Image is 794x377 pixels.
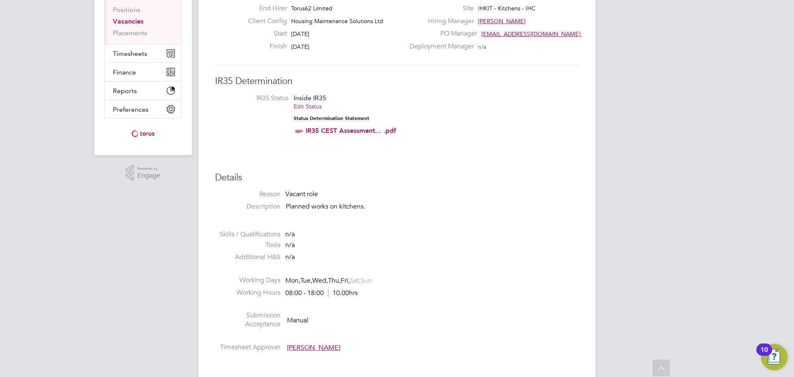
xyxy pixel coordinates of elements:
[361,276,372,285] span: Sun
[113,50,147,58] span: Timesheets
[215,241,280,250] label: Tools
[328,276,341,285] span: Thu,
[215,288,280,297] label: Working Hours
[478,43,486,50] span: n/a
[215,190,280,199] label: Reason
[215,311,280,329] label: Submission Acceptance
[137,165,160,172] span: Powered by
[104,127,182,140] a: Go to home page
[113,6,140,14] a: Positions
[294,115,369,121] strong: Status Determination Statement
[105,63,182,81] button: Finance
[404,17,474,26] label: Hiring Manager
[285,230,295,238] span: n/a
[113,68,136,76] span: Finance
[113,29,147,37] a: Placements
[404,4,474,13] label: Site
[285,276,300,285] span: Mon,
[242,42,287,51] label: Finish
[285,190,318,198] span: Vacant role
[291,5,332,12] span: Torus62 Limited
[287,316,309,324] span: Manual
[215,276,280,285] label: Working Days
[306,127,396,134] a: IR35 CEST Assessment... .pdf
[105,44,182,62] button: Timesheets
[113,87,137,95] span: Reports
[291,17,383,25] span: Housing Maintenance Solutions Ltd
[285,241,295,249] span: n/a
[105,100,182,118] button: Preferences
[312,276,328,285] span: Wed,
[291,30,309,38] span: [DATE]
[285,289,358,298] div: 08:00 - 18:00
[294,94,326,102] span: Inside IR35
[404,42,474,51] label: Deployment Manager
[105,82,182,100] button: Reports
[300,276,312,285] span: Tue,
[761,344,787,370] button: Open Resource Center, 10 new notifications
[242,4,287,13] label: End Hirer
[478,5,536,12] span: IHKIT - Kitchens - IHC
[286,202,579,211] p: Planned works on kitchens.
[215,172,579,184] h3: Details
[287,343,340,352] span: [PERSON_NAME]
[481,30,624,38] span: [EMAIL_ADDRESS][DOMAIN_NAME] working@toru…
[350,276,361,285] span: Sat,
[215,202,280,211] label: Description
[129,127,158,140] img: torus-logo-retina.png
[404,29,477,38] label: PO Manager
[113,106,148,113] span: Preferences
[242,17,287,26] label: Client Config
[291,43,309,50] span: [DATE]
[137,172,160,179] span: Engage
[215,230,280,239] label: Skills / Qualifications
[478,17,526,25] span: [PERSON_NAME]
[341,276,350,285] span: Fri,
[126,165,161,181] a: Powered byEngage
[285,253,295,261] span: n/a
[328,289,358,297] span: 10.00hrs
[761,350,768,360] div: 10
[215,343,280,352] label: Timesheet Approver
[113,17,143,25] a: Vacancies
[223,94,289,103] label: IR35 Status
[294,103,322,110] a: Edit Status
[215,253,280,262] label: Additional H&S
[242,29,287,38] label: Start
[215,75,579,87] h3: IR35 Determination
